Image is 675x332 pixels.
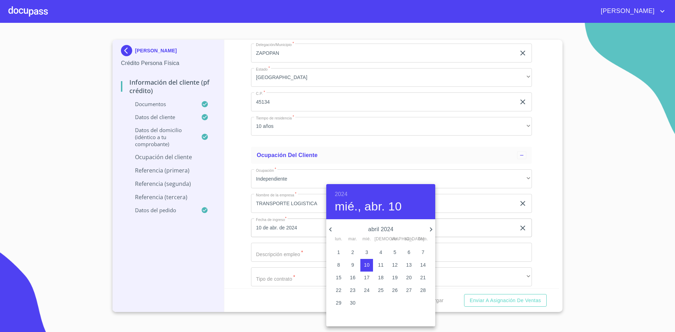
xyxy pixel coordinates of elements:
button: 6 [403,246,415,259]
button: 29 [332,297,345,310]
p: 29 [336,299,341,306]
button: 3 [360,246,373,259]
p: 20 [406,274,412,281]
button: 28 [417,284,429,297]
p: 11 [378,261,384,268]
p: 6 [407,249,410,256]
button: 11 [374,259,387,272]
button: 13 [403,259,415,272]
p: 16 [350,274,355,281]
p: 27 [406,287,412,294]
p: 13 [406,261,412,268]
span: sáb. [403,236,415,243]
button: 19 [388,272,401,284]
p: 23 [350,287,355,294]
button: 18 [374,272,387,284]
button: 30 [346,297,359,310]
button: 24 [360,284,373,297]
button: 10 [360,259,373,272]
p: 3 [365,249,368,256]
button: 25 [374,284,387,297]
button: 23 [346,284,359,297]
button: 1 [332,246,345,259]
button: 7 [417,246,429,259]
p: 24 [364,287,369,294]
p: 10 [364,261,369,268]
p: 9 [351,261,354,268]
button: 17 [360,272,373,284]
p: 17 [364,274,369,281]
span: vie. [388,236,401,243]
p: 4 [379,249,382,256]
p: 8 [337,261,340,268]
p: 2 [351,249,354,256]
span: dom. [417,236,429,243]
button: 5 [388,246,401,259]
p: 12 [392,261,398,268]
p: 1 [337,249,340,256]
button: 21 [417,272,429,284]
button: 27 [403,284,415,297]
button: 4 [374,246,387,259]
button: 12 [388,259,401,272]
span: [DEMOGRAPHIC_DATA]. [374,236,387,243]
button: 8 [332,259,345,272]
p: 22 [336,287,341,294]
button: 26 [388,284,401,297]
button: 16 [346,272,359,284]
p: 18 [378,274,384,281]
p: 7 [422,249,424,256]
button: 20 [403,272,415,284]
p: 5 [393,249,396,256]
p: 15 [336,274,341,281]
p: 26 [392,287,398,294]
p: 19 [392,274,398,281]
button: 2024 [335,189,347,199]
p: 28 [420,287,426,294]
button: 2 [346,246,359,259]
p: 14 [420,261,426,268]
button: 22 [332,284,345,297]
button: 14 [417,259,429,272]
span: mar. [346,236,359,243]
button: 15 [332,272,345,284]
p: 25 [378,287,384,294]
p: 21 [420,274,426,281]
span: lun. [332,236,345,243]
button: mié., abr. 10 [335,199,401,214]
p: abril 2024 [335,225,427,234]
button: 9 [346,259,359,272]
span: mié. [360,236,373,243]
p: 30 [350,299,355,306]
